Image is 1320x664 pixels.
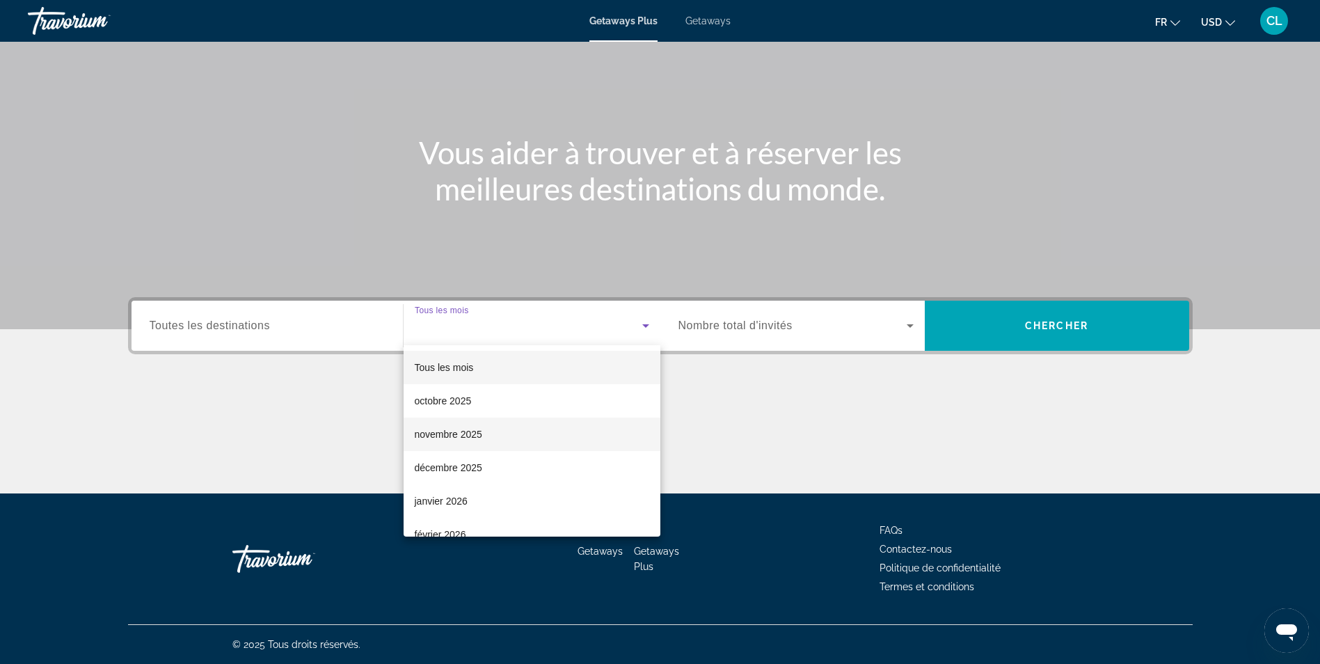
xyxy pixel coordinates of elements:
span: novembre 2025 [415,426,482,443]
span: février 2026 [415,526,466,543]
span: janvier 2026 [415,493,468,509]
iframe: Button to launch messaging window [1264,608,1309,653]
span: octobre 2025 [415,393,472,409]
span: décembre 2025 [415,459,482,476]
span: Tous les mois [415,362,474,373]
